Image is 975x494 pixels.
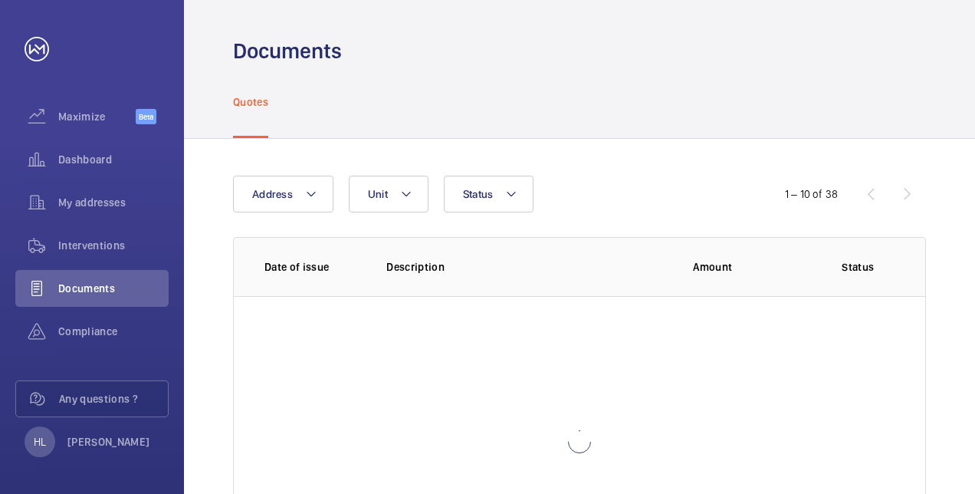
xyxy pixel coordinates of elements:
[252,188,293,200] span: Address
[233,37,342,65] h1: Documents
[59,391,168,407] span: Any questions ?
[785,186,838,202] div: 1 – 10 of 38
[349,176,428,212] button: Unit
[58,238,169,253] span: Interventions
[67,434,150,450] p: [PERSON_NAME]
[136,109,156,124] span: Beta
[34,434,46,450] p: HL
[368,188,388,200] span: Unit
[233,176,333,212] button: Address
[58,281,169,296] span: Documents
[444,176,534,212] button: Status
[386,259,668,275] p: Description
[233,94,268,110] p: Quotes
[58,324,169,339] span: Compliance
[463,188,494,200] span: Status
[58,152,169,167] span: Dashboard
[264,259,362,275] p: Date of issue
[822,259,895,275] p: Status
[693,259,796,275] p: Amount
[58,195,169,210] span: My addresses
[58,109,136,124] span: Maximize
